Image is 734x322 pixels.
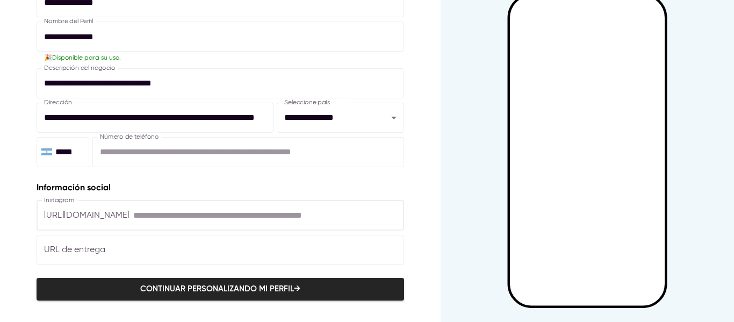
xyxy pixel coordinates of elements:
p: [URL][DOMAIN_NAME] [44,209,129,222]
span: Continuar personalizando mi perfil → [48,282,392,296]
p: Información social [37,181,404,194]
button: Continuar personalizando mi perfil→ [37,278,404,300]
span: 🎉 Disponible para su uso . [44,55,121,61]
